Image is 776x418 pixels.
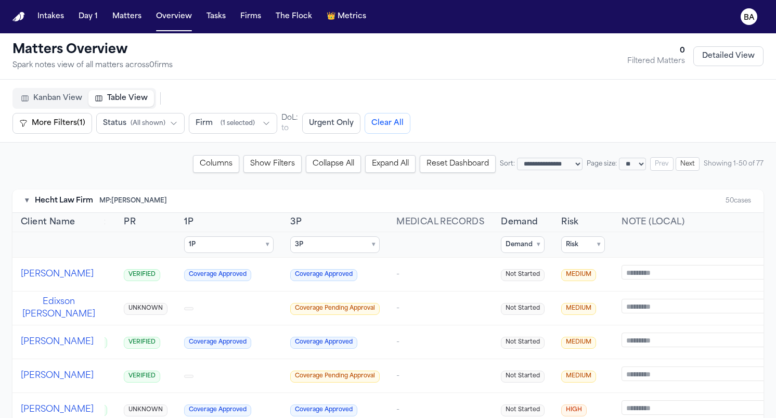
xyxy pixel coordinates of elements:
span: VERIFIED [124,269,160,281]
span: VERIFIED [124,371,160,383]
button: Toggle firm section [25,196,29,206]
button: Kanban View [15,90,88,107]
span: MEDIUM [561,371,596,383]
span: Not Started [501,404,545,416]
button: Detailed View [693,46,764,66]
span: ▾ [597,240,600,249]
button: Intakes [33,7,68,26]
button: Status(All shown) [96,113,185,134]
button: Firms [236,7,265,26]
button: Firm(1 selected) [189,113,277,134]
button: Prev [650,157,674,171]
span: Not Started [501,371,545,383]
span: - [396,270,399,278]
span: MEDIUM [561,303,596,315]
span: VERIFIED [124,337,160,349]
span: UNKNOWN [124,404,167,416]
span: Status [103,118,126,129]
div: Filtered Matters [627,56,685,67]
span: to [281,123,289,134]
button: Risk [561,216,579,229]
span: ▾ [266,240,269,249]
button: Clear All [365,113,410,134]
button: Demand [501,216,538,229]
button: Edixson [PERSON_NAME] [21,296,96,321]
a: crownMetrics [322,7,370,26]
legend: DoL: [281,113,298,123]
button: Columns [193,155,239,173]
select: Sort [517,158,583,170]
button: Urgent Only [302,113,360,134]
button: 3P [290,216,302,229]
span: Coverage Pending Approval [290,303,380,315]
a: Matters [108,7,146,26]
span: Coverage Approved [184,269,251,281]
span: MP: [PERSON_NAME] [99,197,167,205]
span: HIGH [561,404,587,416]
span: MEDIUM [561,337,596,349]
span: MEDIUM [561,269,596,281]
button: 1P [184,216,193,229]
span: Not Started [501,337,545,349]
p: Spark notes view of all matters across 0 firm s [12,60,173,71]
a: Home [12,12,25,22]
span: - [396,304,399,312]
button: Next [676,157,700,171]
span: UNKNOWN [124,303,167,315]
span: Note (local) [622,218,684,226]
button: Table View [88,90,154,107]
button: [PERSON_NAME] [21,336,94,348]
button: [PERSON_NAME] [21,370,94,382]
span: Not Started [501,269,545,281]
summary: 3P ▾ [290,236,380,253]
img: Finch Logo [12,12,25,22]
h1: Matters Overview [12,42,173,58]
button: [PERSON_NAME] [21,268,94,281]
a: The Flock [271,7,316,26]
span: Hecht Law Firm [35,196,93,206]
span: Coverage Approved [290,269,357,281]
span: - [396,338,399,346]
span: Coverage Approved [184,337,251,349]
select: Page size [619,158,646,170]
span: ▾ [372,240,375,249]
span: Not Started [501,303,545,315]
button: Overview [152,7,196,26]
span: Kanban View [33,93,82,104]
div: 50 cases [726,197,751,205]
button: Reset Dashboard [420,155,496,173]
button: [PERSON_NAME] [21,403,94,416]
span: ( All shown ) [131,119,165,128]
button: PR [124,216,136,229]
span: ▾ [537,240,540,249]
span: ( 1 selected ) [221,119,255,128]
div: 0 [627,46,685,56]
span: - [396,406,399,414]
summary: Demand ▾ [501,236,545,253]
span: - [396,372,399,380]
span: Treatment [60,216,106,229]
span: Page size: [587,160,617,168]
button: Show Filters [243,155,302,173]
button: Expand All [365,155,416,173]
summary: 1P ▾ [184,236,274,253]
button: Tasks [202,7,230,26]
span: Coverage Approved [290,337,357,349]
button: More Filters(1) [12,113,92,134]
span: Coverage Approved [290,404,357,416]
span: Coverage Approved [184,404,251,416]
button: Client Name [21,216,75,229]
span: Firm [196,118,213,129]
a: Day 1 [74,7,102,26]
span: Medical Records [396,218,484,226]
button: Collapse All [306,155,361,173]
span: Sort: [500,160,515,168]
span: Table View [107,93,148,104]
